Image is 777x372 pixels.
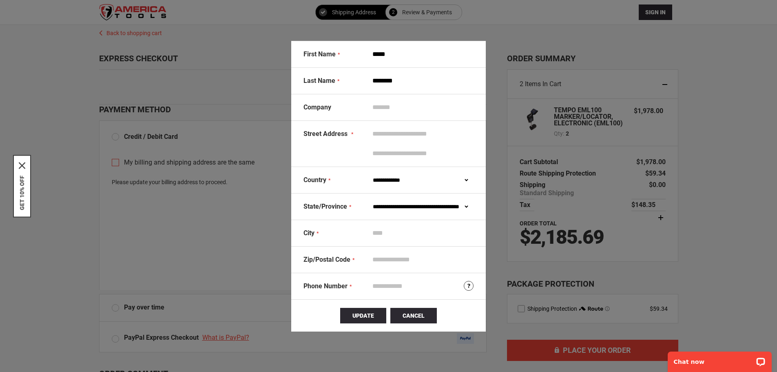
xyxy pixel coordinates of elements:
span: First Name [303,50,336,58]
span: Country [303,176,326,184]
span: Street Address [303,130,348,138]
span: Phone Number [303,282,348,290]
span: Last Name [303,77,335,85]
iframe: LiveChat chat widget [662,346,777,372]
span: City [303,229,314,237]
button: Close [19,162,25,169]
button: GET 10% OFF [19,175,25,210]
span: Update [352,312,374,319]
span: Cancel [403,312,425,319]
svg: close icon [19,162,25,169]
span: Zip/Postal Code [303,256,350,263]
button: Update [340,308,386,323]
span: State/Province [303,203,347,210]
button: Cancel [390,308,437,323]
span: Company [303,103,331,111]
